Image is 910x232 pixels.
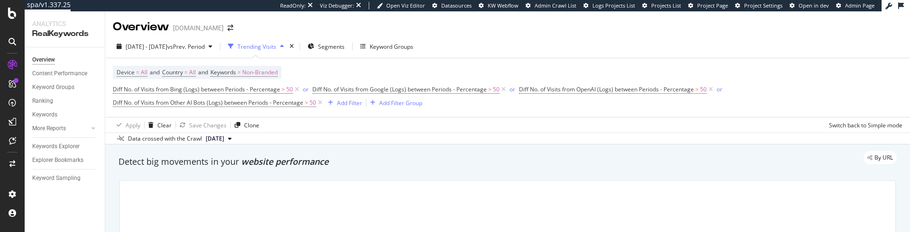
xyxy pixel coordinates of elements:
[237,68,241,76] span: =
[510,85,515,94] button: or
[318,43,345,51] span: Segments
[695,85,699,93] span: >
[128,134,202,143] div: Data crossed with the Crawl
[237,43,276,51] div: Trending Visits
[488,85,491,93] span: >
[184,68,188,76] span: =
[136,68,139,76] span: =
[141,66,147,79] span: All
[244,121,259,129] div: Clone
[825,117,902,133] button: Switch back to Simple mode
[366,97,422,108] button: Add Filter Group
[198,68,208,76] span: and
[113,85,280,93] span: Diff No. of Visits from Bing (Logs) between Periods - Percentage
[700,83,707,96] span: 50
[717,85,722,94] button: or
[356,39,417,54] button: Keyword Groups
[189,121,227,129] div: Save Changes
[510,85,515,93] div: or
[286,83,293,96] span: 50
[305,98,308,107] span: >
[379,99,422,107] div: Add Filter Group
[337,99,362,107] div: Add Filter
[370,43,413,51] div: Keyword Groups
[167,43,205,51] span: vs Prev. Period
[113,98,303,107] span: Diff No. of Visits from Other AI Bots (Logs) between Periods - Percentage
[117,68,135,76] span: Device
[312,85,487,93] span: Diff No. of Visits from Google (Logs) between Periods - Percentage
[303,85,309,94] button: or
[242,66,278,79] span: Non-Branded
[493,83,500,96] span: 50
[309,96,316,109] span: 50
[206,134,224,143] span: 2025 Aug. 30th
[157,121,172,129] div: Clear
[113,117,140,133] button: Apply
[717,85,722,93] div: or
[224,39,288,54] button: Trending Visits
[288,42,296,51] div: times
[150,68,160,76] span: and
[829,121,902,129] div: Switch back to Simple mode
[303,85,309,93] div: or
[113,39,216,54] button: [DATE] - [DATE]vsPrev. Period
[176,117,227,133] button: Save Changes
[519,85,694,93] span: Diff No. of Visits from OpenAI (Logs) between Periods - Percentage
[231,117,259,133] button: Clone
[202,133,236,144] button: [DATE]
[210,68,236,76] span: Keywords
[126,121,140,129] div: Apply
[145,117,172,133] button: Clear
[162,68,183,76] span: Country
[126,43,167,51] span: [DATE] - [DATE]
[324,97,362,108] button: Add Filter
[282,85,285,93] span: >
[304,39,348,54] button: Segments
[189,66,196,79] span: All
